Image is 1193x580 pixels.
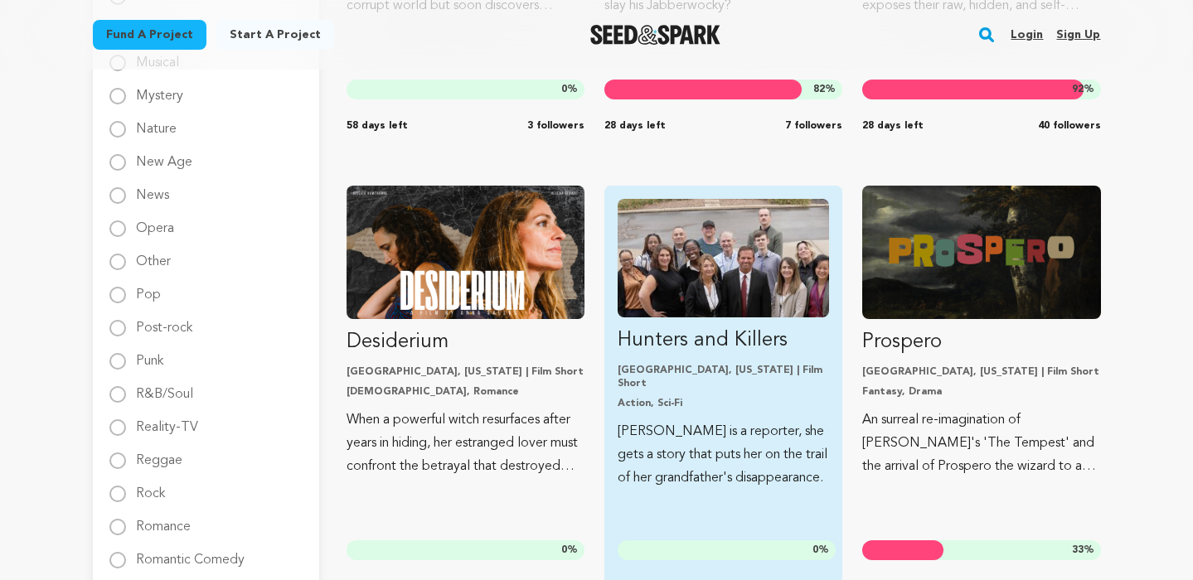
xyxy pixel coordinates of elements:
span: 33 [1072,545,1084,555]
label: R&B/Soul [136,375,193,401]
label: Reggae [136,441,182,467]
label: News [136,176,169,202]
a: Sign up [1056,22,1100,48]
span: % [812,544,829,557]
a: Start a project [216,20,334,50]
label: Opera [136,209,174,235]
label: Rock [136,474,165,500]
span: 28 days left [862,119,924,133]
img: Seed&Spark Logo Dark Mode [590,25,720,45]
label: Romance [136,507,191,534]
label: Nature [136,109,177,136]
p: When a powerful witch resurfaces after years in hiding, her estranged lover must confront the bet... [347,408,584,478]
label: Reality-TV [136,408,198,434]
a: Fund Prospero [862,186,1100,478]
span: % [561,83,578,96]
span: 28 days left [604,119,666,133]
p: [GEOGRAPHIC_DATA], [US_STATE] | Film Short [347,365,584,379]
span: 82 [813,85,825,94]
a: Seed&Spark Homepage [590,25,720,45]
p: Action, Sci-Fi [618,397,829,410]
span: 3 followers [527,119,584,133]
a: Fund Hunters and Killers [618,199,829,490]
a: Fund Desiderium [347,186,584,478]
p: [DEMOGRAPHIC_DATA], Romance [347,385,584,399]
a: Login [1011,22,1043,48]
label: New Age [136,143,192,169]
span: 58 days left [347,119,408,133]
span: 0 [561,545,567,555]
label: Romantic Comedy [136,540,245,567]
label: Punk [136,341,163,368]
p: Hunters and Killers [618,327,829,354]
label: Post-rock [136,308,192,335]
span: 92 [1072,85,1084,94]
label: Pop [136,275,161,302]
p: [PERSON_NAME] is a reporter, she gets a story that puts her on the trail of her grandfather's dis... [618,420,829,490]
span: 0 [561,85,567,94]
p: [GEOGRAPHIC_DATA], [US_STATE] | Film Short [862,365,1100,379]
p: Fantasy, Drama [862,385,1100,399]
p: An surreal re-imagination of [PERSON_NAME]'s 'The Tempest' and the arrival of Prospero the wizard... [862,408,1100,478]
span: % [1072,83,1094,96]
label: Mystery [136,76,183,103]
span: % [1072,544,1094,557]
p: [GEOGRAPHIC_DATA], [US_STATE] | Film Short [618,364,829,390]
span: 40 followers [1038,119,1101,133]
label: Other [136,242,171,268]
span: 7 followers [785,119,842,133]
p: Desiderium [347,329,584,355]
p: Prospero [862,329,1100,355]
span: % [813,83,836,96]
a: Fund a project [93,20,206,50]
span: 0 [812,545,818,555]
span: % [561,544,578,557]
